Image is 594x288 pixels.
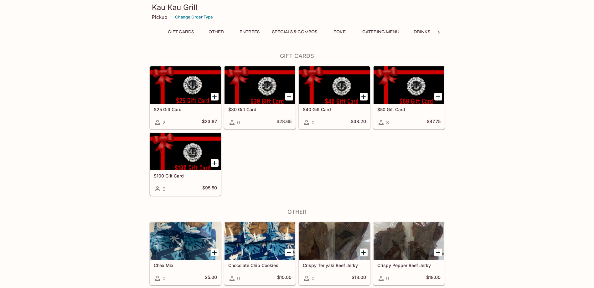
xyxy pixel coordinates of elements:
[225,222,295,260] div: Chocolate Chip Cookies
[276,119,292,126] h5: $28.65
[211,93,219,100] button: Add $25 Gift Card
[312,275,314,281] span: 0
[154,263,217,268] h5: Chex Mix
[312,120,314,126] span: 0
[386,275,389,281] span: 0
[386,120,389,126] span: 3
[299,66,370,129] a: $40 Gift Card0$38.20
[299,222,370,260] div: Crispy Teriyaki Beef Jerky
[152,14,167,20] p: Pickup
[211,159,219,167] button: Add $100 Gift Card
[426,275,441,282] h5: $18.00
[303,107,366,112] h5: $40 Gift Card
[434,249,442,256] button: Add Crispy Pepper Beef Jerky
[237,275,240,281] span: 0
[164,28,197,36] button: Gift Cards
[163,186,165,192] span: 0
[408,28,436,36] button: Drinks
[299,222,370,285] a: Crispy Teriyaki Beef Jerky0$18.00
[150,222,221,285] a: Chex Mix0$5.00
[202,119,217,126] h5: $23.87
[326,28,354,36] button: Poke
[149,208,445,215] h4: Other
[172,12,216,22] button: Change Order Type
[351,119,366,126] h5: $38.20
[152,3,442,12] h3: Kau Kau Grill
[373,66,445,129] a: $50 Gift Card3$47.75
[360,93,368,100] button: Add $40 Gift Card
[374,66,444,104] div: $50 Gift Card
[150,222,221,260] div: Chex Mix
[237,120,240,126] span: 0
[303,263,366,268] h5: Crispy Teriyaki Beef Jerky
[205,275,217,282] h5: $5.00
[269,28,321,36] button: Specials & Combos
[373,222,445,285] a: Crispy Pepper Beef Jerky0$18.00
[202,28,230,36] button: Other
[224,222,296,285] a: Chocolate Chip Cookies0$10.00
[377,107,441,112] h5: $50 Gift Card
[150,66,221,104] div: $25 Gift Card
[225,66,295,104] div: $30 Gift Card
[224,66,296,129] a: $30 Gift Card0$28.65
[163,120,165,126] span: 2
[434,93,442,100] button: Add $50 Gift Card
[235,28,264,36] button: Entrees
[352,275,366,282] h5: $18.00
[211,249,219,256] button: Add Chex Mix
[299,66,370,104] div: $40 Gift Card
[150,133,221,170] div: $100 Gift Card
[163,275,165,281] span: 0
[149,53,445,59] h4: Gift Cards
[374,222,444,260] div: Crispy Pepper Beef Jerky
[360,249,368,256] button: Add Crispy Teriyaki Beef Jerky
[285,93,293,100] button: Add $30 Gift Card
[202,185,217,193] h5: $95.50
[277,275,292,282] h5: $10.00
[150,66,221,129] a: $25 Gift Card2$23.87
[228,263,292,268] h5: Chocolate Chip Cookies
[427,119,441,126] h5: $47.75
[154,173,217,178] h5: $100 Gift Card
[154,107,217,112] h5: $25 Gift Card
[377,263,441,268] h5: Crispy Pepper Beef Jerky
[150,132,221,196] a: $100 Gift Card0$95.50
[285,249,293,256] button: Add Chocolate Chip Cookies
[359,28,403,36] button: Catering Menu
[228,107,292,112] h5: $30 Gift Card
